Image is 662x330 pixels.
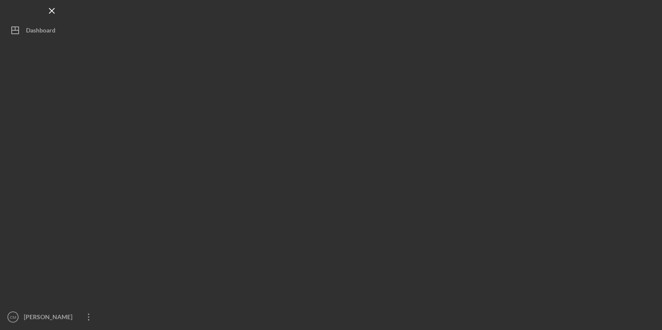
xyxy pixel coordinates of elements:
[26,22,55,41] div: Dashboard
[4,308,100,326] button: CM[PERSON_NAME]
[10,315,16,320] text: CM
[4,22,100,39] button: Dashboard
[22,308,78,328] div: [PERSON_NAME]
